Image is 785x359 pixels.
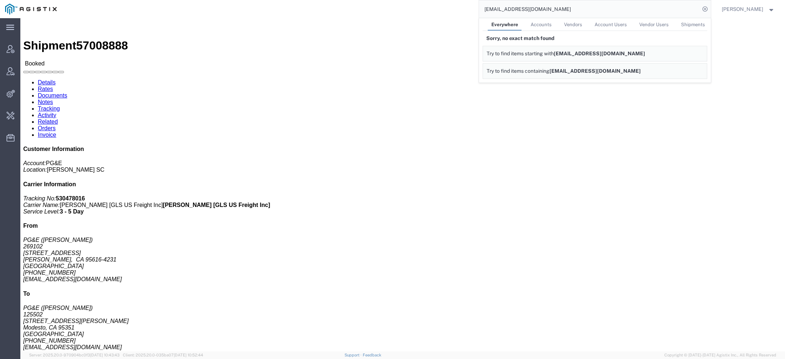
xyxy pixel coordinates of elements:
span: Accounts [531,22,552,27]
span: Vendors [564,22,582,27]
a: Feedback [363,353,381,357]
span: Try to find items starting with [487,51,554,56]
span: Copyright © [DATE]-[DATE] Agistix Inc., All Rights Reserved [664,352,776,358]
span: [EMAIL_ADDRESS][DOMAIN_NAME] [549,68,641,74]
div: Sorry, no exact match found [483,31,707,46]
span: Kaitlyn Hostetler [722,5,763,13]
span: Try to find items containing [487,68,549,74]
img: logo [5,4,57,15]
span: [EMAIL_ADDRESS][DOMAIN_NAME] [554,51,645,56]
span: Client: 2025.20.0-035ba07 [123,353,203,357]
span: Vendor Users [639,22,669,27]
span: Everywhere [491,22,518,27]
span: Shipments [681,22,705,27]
span: Server: 2025.20.0-970904bc0f3 [29,353,120,357]
input: Search for shipment number, reference number [479,0,700,18]
span: Account Users [595,22,627,27]
iframe: FS Legacy Container [20,18,785,351]
button: [PERSON_NAME] [721,5,775,13]
span: [DATE] 10:43:43 [90,353,120,357]
span: [DATE] 10:52:44 [174,353,203,357]
a: Support [345,353,363,357]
